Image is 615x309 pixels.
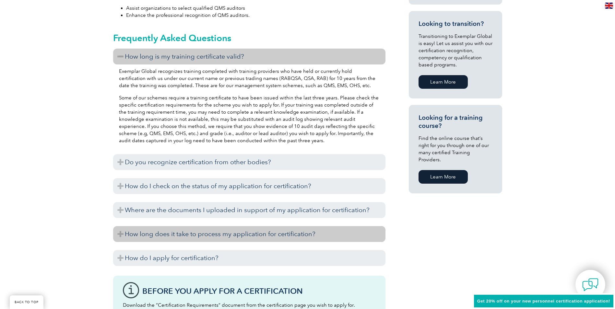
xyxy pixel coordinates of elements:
p: Exemplar Global recognizes training completed with training providers who have held or currently ... [119,68,380,89]
p: Some of our schemes require a training certificate to have been issued within the last three year... [119,94,380,144]
span: Get 20% off on your new personnel certification application! [477,299,610,303]
h3: How do I apply for certification? [113,250,385,266]
li: Enhance the professional recognition of QMS auditors. [126,12,385,19]
img: contact-chat.png [582,277,598,293]
h2: Frequently Asked Questions [113,33,385,43]
p: Transitioning to Exemplar Global is easy! Let us assist you with our certification recognition, c... [419,33,492,68]
li: Assist organizations to select qualified QMS auditors [126,5,385,12]
h3: How do I check on the status of my application for certification? [113,178,385,194]
h3: How long is my training certificate valid? [113,49,385,64]
h3: How long does it take to process my application for certification? [113,226,385,242]
a: Learn More [419,170,468,184]
h3: Looking for a training course? [419,114,492,130]
p: Find the online course that’s right for you through one of our many certified Training Providers. [419,135,492,163]
h3: Where are the documents I uploaded in support of my application for certification? [113,202,385,218]
h3: Before You Apply For a Certification [142,287,376,295]
h3: Do you recognize certification from other bodies? [113,154,385,170]
a: Learn More [419,75,468,89]
a: BACK TO TOP [10,295,43,309]
h3: Looking to transition? [419,20,492,28]
img: en [605,3,613,9]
